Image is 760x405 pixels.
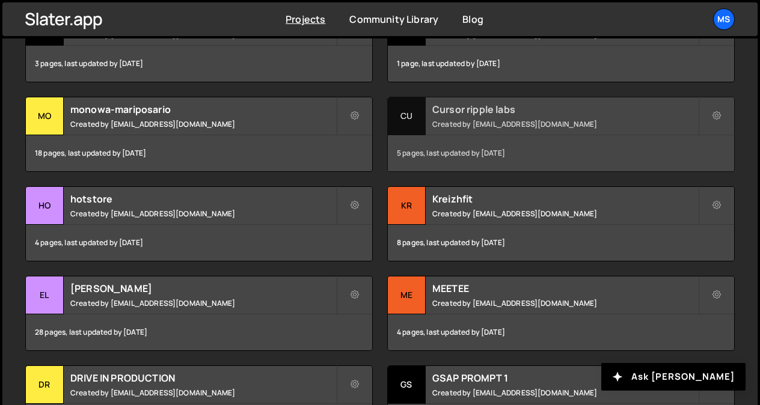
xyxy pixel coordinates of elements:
[388,314,734,350] div: 4 pages, last updated by [DATE]
[432,103,698,116] h2: Cursor ripple labs
[25,7,373,82] a: co contra-webflow-mousqueton-3D Created by [EMAIL_ADDRESS][DOMAIN_NAME] 3 pages, last updated by ...
[70,388,336,398] small: Created by [EMAIL_ADDRESS][DOMAIN_NAME]
[387,276,735,351] a: ME MEETEE Created by [EMAIL_ADDRESS][DOMAIN_NAME] 4 pages, last updated by [DATE]
[349,13,438,26] a: Community Library
[70,298,336,308] small: Created by [EMAIL_ADDRESS][DOMAIN_NAME]
[432,29,698,40] small: Created by [EMAIL_ADDRESS][DOMAIN_NAME]
[26,366,64,404] div: DR
[432,192,698,206] h2: Kreizhfit
[432,209,698,219] small: Created by [EMAIL_ADDRESS][DOMAIN_NAME]
[25,276,373,351] a: el [PERSON_NAME] Created by [EMAIL_ADDRESS][DOMAIN_NAME] 28 pages, last updated by [DATE]
[26,135,372,171] div: 18 pages, last updated by [DATE]
[70,209,336,219] small: Created by [EMAIL_ADDRESS][DOMAIN_NAME]
[388,135,734,171] div: 5 pages, last updated by [DATE]
[26,97,64,135] div: mo
[25,186,373,261] a: ho hotstore Created by [EMAIL_ADDRESS][DOMAIN_NAME] 4 pages, last updated by [DATE]
[70,282,336,295] h2: [PERSON_NAME]
[388,97,426,135] div: Cu
[432,388,698,398] small: Created by [EMAIL_ADDRESS][DOMAIN_NAME]
[388,366,426,404] div: GS
[713,8,735,30] a: ms
[26,46,372,82] div: 3 pages, last updated by [DATE]
[388,225,734,261] div: 8 pages, last updated by [DATE]
[70,119,336,129] small: Created by [EMAIL_ADDRESS][DOMAIN_NAME]
[388,46,734,82] div: 1 page, last updated by [DATE]
[387,7,735,82] a: Ea Earpods - 3D Created by [EMAIL_ADDRESS][DOMAIN_NAME] 1 page, last updated by [DATE]
[25,97,373,172] a: mo monowa-mariposario Created by [EMAIL_ADDRESS][DOMAIN_NAME] 18 pages, last updated by [DATE]
[26,225,372,261] div: 4 pages, last updated by [DATE]
[387,186,735,261] a: Kr Kreizhfit Created by [EMAIL_ADDRESS][DOMAIN_NAME] 8 pages, last updated by [DATE]
[432,298,698,308] small: Created by [EMAIL_ADDRESS][DOMAIN_NAME]
[388,276,426,314] div: ME
[432,119,698,129] small: Created by [EMAIL_ADDRESS][DOMAIN_NAME]
[462,13,483,26] a: Blog
[432,282,698,295] h2: MEETEE
[601,363,746,391] button: Ask [PERSON_NAME]
[388,187,426,225] div: Kr
[70,29,336,40] small: Created by [EMAIL_ADDRESS][DOMAIN_NAME]
[286,13,325,26] a: Projects
[70,103,336,116] h2: monowa-mariposario
[387,97,735,172] a: Cu Cursor ripple labs Created by [EMAIL_ADDRESS][DOMAIN_NAME] 5 pages, last updated by [DATE]
[70,192,336,206] h2: hotstore
[26,276,64,314] div: el
[432,371,698,385] h2: GSAP PROMPT 1
[26,314,372,350] div: 28 pages, last updated by [DATE]
[70,371,336,385] h2: DRIVE IN PRODUCTION
[26,187,64,225] div: ho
